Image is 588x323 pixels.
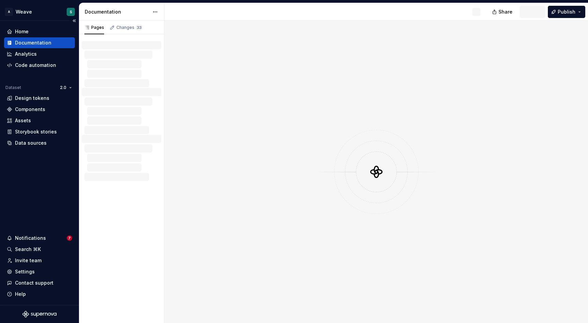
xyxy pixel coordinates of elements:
div: Settings [15,268,35,275]
div: Help [15,291,26,298]
div: Data sources [15,140,47,146]
div: Documentation [15,39,51,46]
div: Code automation [15,62,56,69]
a: Components [4,104,75,115]
span: 7 [67,235,72,241]
a: Design tokens [4,93,75,104]
button: Help [4,289,75,300]
button: AWeaveS [1,4,78,19]
button: Notifications7 [4,233,75,244]
a: Settings [4,266,75,277]
div: S [70,9,72,15]
button: Search ⌘K [4,244,75,255]
a: Data sources [4,138,75,148]
a: Code automation [4,60,75,71]
div: Contact support [15,280,53,286]
button: 2.0 [57,83,75,92]
div: Home [15,28,29,35]
span: Share [499,8,512,15]
a: Analytics [4,49,75,59]
div: A [5,8,13,16]
div: Notifications [15,235,46,241]
a: Documentation [4,37,75,48]
button: Publish [548,6,585,18]
button: Contact support [4,277,75,288]
a: Invite team [4,255,75,266]
div: Dataset [5,85,21,90]
div: Storybook stories [15,128,57,135]
a: Home [4,26,75,37]
div: Documentation [85,8,149,15]
div: Design tokens [15,95,49,102]
div: Search ⌘K [15,246,41,253]
div: Pages [84,25,104,30]
div: Analytics [15,51,37,57]
button: Share [489,6,517,18]
svg: Supernova Logo [22,311,56,318]
span: Publish [558,8,575,15]
div: Weave [16,8,32,15]
span: 33 [136,25,143,30]
div: Invite team [15,257,42,264]
span: 2.0 [60,85,66,90]
a: Assets [4,115,75,126]
button: Collapse sidebar [69,16,79,25]
div: Assets [15,117,31,124]
div: Components [15,106,45,113]
div: Changes [116,25,143,30]
a: Storybook stories [4,126,75,137]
